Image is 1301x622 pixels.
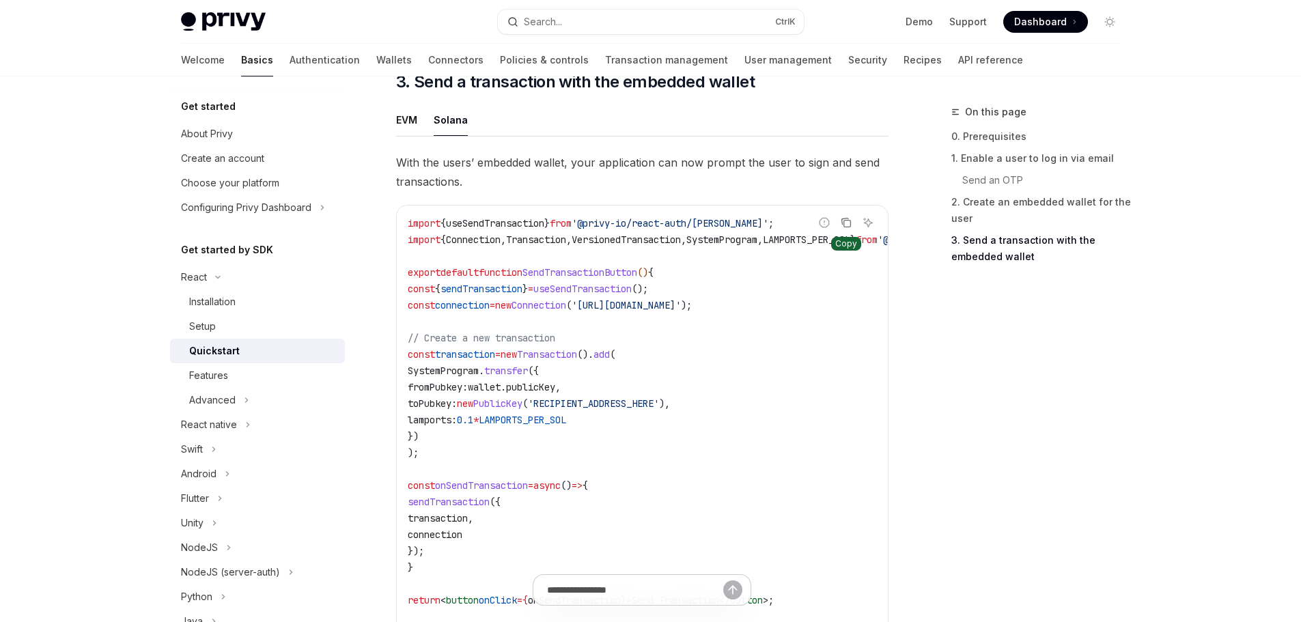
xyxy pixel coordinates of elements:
div: Advanced [189,392,236,408]
span: export [408,266,440,279]
span: publicKey [506,381,555,393]
span: ({ [528,365,539,377]
span: () [637,266,648,279]
button: Copy the contents from the code block [837,214,855,231]
a: Recipes [904,44,942,76]
span: }); [408,545,424,557]
span: ({ [490,496,501,508]
button: Toggle NodeJS (server-auth) section [170,560,345,584]
a: Setup [170,314,345,339]
span: { [440,217,446,229]
span: On this page [965,104,1026,120]
div: Features [189,367,228,384]
a: User management [744,44,832,76]
span: default [440,266,479,279]
span: PublicKey [473,397,522,410]
a: API reference [958,44,1023,76]
div: Quickstart [189,343,240,359]
div: Solana [434,104,468,136]
span: fromPubkey: [408,381,468,393]
span: // Create a new transaction [408,332,555,344]
div: Flutter [181,490,209,507]
div: Copy [831,237,861,251]
button: Toggle Android section [170,462,345,486]
span: wallet [468,381,501,393]
button: Toggle dark mode [1099,11,1121,33]
h5: Get started [181,98,236,115]
span: , [566,234,572,246]
span: '@privy-io/react-auth/[PERSON_NAME]' [572,217,768,229]
span: connection [435,299,490,311]
span: SystemProgram [686,234,757,246]
span: toPubkey: [408,397,457,410]
span: '@solana/web3.js' [878,234,970,246]
span: { [583,479,588,492]
div: Create an account [181,150,264,167]
a: Security [848,44,887,76]
span: const [408,299,435,311]
span: (). [577,348,593,361]
span: { [648,266,654,279]
button: Report incorrect code [815,214,833,231]
a: Quickstart [170,339,345,363]
span: LAMPORTS_PER_SOL [479,414,566,426]
span: Connection [446,234,501,246]
button: Toggle Unity section [170,511,345,535]
span: , [501,234,506,246]
div: Choose your platform [181,175,279,191]
span: } [850,234,856,246]
a: Demo [906,15,933,29]
a: Create an account [170,146,345,171]
span: onSendTransaction [435,479,528,492]
a: Wallets [376,44,412,76]
span: Transaction [506,234,566,246]
span: ( [566,299,572,311]
div: NodeJS (server-auth) [181,564,280,580]
span: = [528,479,533,492]
span: from [856,234,878,246]
span: import [408,217,440,229]
a: 3. Send a transaction with the embedded wallet [951,229,1132,268]
a: 2. Create an embedded wallet for the user [951,191,1132,229]
span: import [408,234,440,246]
div: Installation [189,294,236,310]
a: Connectors [428,44,484,76]
div: Configuring Privy Dashboard [181,199,311,216]
input: Ask a question... [547,575,723,605]
a: Installation [170,289,345,314]
a: 1. Enable a user to log in via email [951,147,1132,169]
span: add [593,348,610,361]
span: const [408,348,435,361]
a: About Privy [170,122,345,146]
button: Toggle Flutter section [170,486,345,511]
div: Search... [524,14,562,30]
span: function [479,266,522,279]
span: lamports: [408,414,457,426]
button: Toggle React native section [170,412,345,437]
span: VersionedTransaction [572,234,681,246]
span: SendTransactionButton [522,266,637,279]
span: async [533,479,561,492]
span: sendTransaction [440,283,522,295]
button: Open search [498,10,804,34]
button: Toggle Advanced section [170,388,345,412]
span: { [435,283,440,295]
span: 'RECIPIENT_ADDRESS_HERE' [528,397,659,410]
span: 0.1 [457,414,473,426]
span: transaction [408,512,468,524]
span: } [522,283,528,295]
span: ( [610,348,615,361]
span: transfer [484,365,528,377]
span: = [528,283,533,295]
span: new [501,348,517,361]
button: Toggle React section [170,265,345,289]
span: , [757,234,763,246]
a: Welcome [181,44,225,76]
span: , [681,234,686,246]
img: light logo [181,12,266,31]
span: With the users’ embedded wallet, your application can now prompt the user to sign and send transa... [396,153,889,191]
span: }) [408,430,419,442]
span: Connection [512,299,566,311]
div: React native [181,416,237,433]
span: , [468,512,473,524]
